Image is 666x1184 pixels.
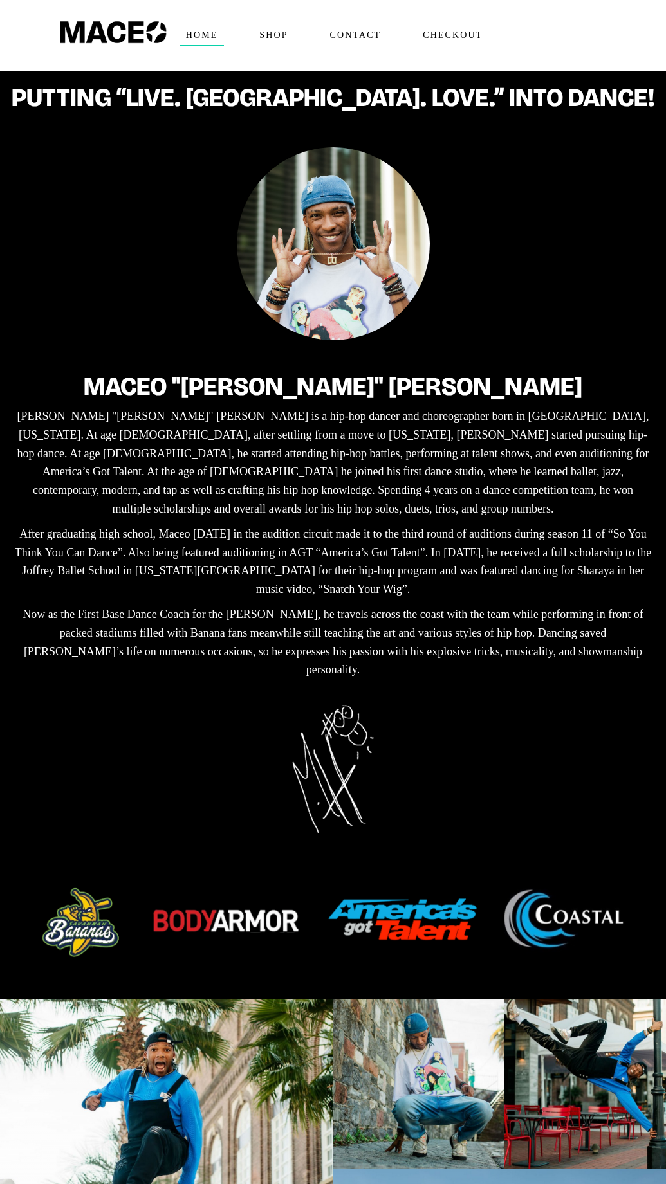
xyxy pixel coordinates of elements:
img: Maceo Harrison Signature [292,705,374,833]
span: Shop [254,25,293,46]
span: Checkout [417,25,488,46]
img: brands_maceo [28,885,639,960]
span: Home [180,25,223,46]
p: After graduating high school, Maceo [DATE] in the audition circuit made it to the third round of ... [13,525,653,599]
h2: Maceo "[PERSON_NAME]" [PERSON_NAME] [13,372,653,401]
p: [PERSON_NAME] "[PERSON_NAME]" [PERSON_NAME] is a hip-hop dancer and choreographer born in [GEOGRA... [13,407,653,518]
span: Contact [324,25,387,46]
img: Maceo Harrison [237,147,430,340]
p: Now as the First Base Dance Coach for the [PERSON_NAME], he travels across the coast with the tea... [13,605,653,679]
